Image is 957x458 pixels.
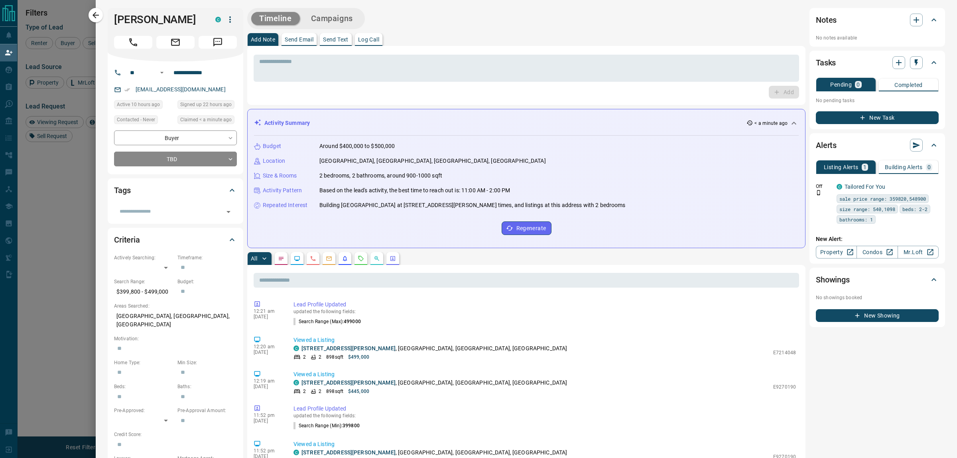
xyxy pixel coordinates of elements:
[263,157,285,165] p: Location
[254,418,282,424] p: [DATE]
[319,186,510,195] p: Based on the lead's activity, the best time to reach out is: 11:00 AM - 2:00 PM
[254,448,282,454] p: 11:52 pm
[117,116,155,124] span: Contacted - Never
[285,37,313,42] p: Send Email
[301,345,396,351] a: [STREET_ADDRESS][PERSON_NAME]
[177,278,237,285] p: Budget:
[177,254,237,261] p: Timeframe:
[177,100,237,111] div: Sat Sep 13 2025
[358,255,364,262] svg: Requests
[754,120,788,127] p: < a minute ago
[114,233,140,246] h2: Criteria
[816,111,939,124] button: New Task
[374,255,380,262] svg: Opportunities
[114,130,237,145] div: Buyer
[254,116,799,130] div: Activity Summary< a minute ago
[837,184,842,190] div: condos.ca
[319,388,321,395] p: 2
[254,378,282,384] p: 12:19 am
[816,309,939,322] button: New Showing
[824,164,859,170] p: Listing Alerts
[293,405,796,413] p: Lead Profile Updated
[773,349,796,356] p: E7214048
[199,36,237,49] span: Message
[293,300,796,309] p: Lead Profile Updated
[348,353,369,361] p: $499,000
[263,201,307,209] p: Repeated Interest
[114,36,152,49] span: Call
[343,423,360,428] span: 399800
[816,34,939,41] p: No notes available
[251,256,257,261] p: All
[319,157,546,165] p: [GEOGRAPHIC_DATA], [GEOGRAPHIC_DATA], [GEOGRAPHIC_DATA], [GEOGRAPHIC_DATA]
[816,139,837,152] h2: Alerts
[254,413,282,418] p: 11:52 pm
[845,184,885,190] a: Tailored For You
[301,379,396,386] a: [STREET_ADDRESS][PERSON_NAME]
[902,205,927,213] span: beds: 2-2
[857,246,898,259] a: Condos
[816,10,939,30] div: Notes
[114,184,130,197] h2: Tags
[303,353,306,361] p: 2
[816,136,939,155] div: Alerts
[114,431,237,438] p: Credit Score:
[816,294,939,301] p: No showings booked
[390,255,396,262] svg: Agent Actions
[301,344,567,353] p: , [GEOGRAPHIC_DATA], [GEOGRAPHIC_DATA], [GEOGRAPHIC_DATA]
[326,388,343,395] p: 898 sqft
[816,183,832,190] p: Off
[263,142,281,150] p: Budget
[117,101,160,109] span: Active 10 hours ago
[816,53,939,72] div: Tasks
[177,115,237,126] div: Sun Sep 14 2025
[293,422,360,429] p: Search Range (Min) :
[177,383,237,390] p: Baths:
[326,255,332,262] svg: Emails
[816,95,939,107] p: No pending tasks
[114,100,173,111] div: Sun Sep 14 2025
[254,384,282,389] p: [DATE]
[180,101,232,109] span: Signed up 22 hours ago
[857,82,860,87] p: 0
[264,119,310,127] p: Activity Summary
[816,270,939,289] div: Showings
[215,17,221,22] div: condos.ca
[254,344,282,349] p: 12:20 am
[303,388,306,395] p: 2
[323,37,349,42] p: Send Text
[816,190,821,195] svg: Push Notification Only
[319,142,395,150] p: Around $400,000 to $500,000
[301,449,396,456] a: [STREET_ADDRESS][PERSON_NAME]
[114,181,237,200] div: Tags
[310,255,316,262] svg: Calls
[124,87,130,93] svg: Email Verified
[885,164,923,170] p: Building Alerts
[180,116,232,124] span: Claimed < a minute ago
[254,308,282,314] p: 12:21 am
[301,448,567,457] p: , [GEOGRAPHIC_DATA], [GEOGRAPHIC_DATA], [GEOGRAPHIC_DATA]
[344,319,361,324] span: 499000
[863,164,866,170] p: 1
[177,359,237,366] p: Min Size:
[157,68,167,77] button: Open
[293,370,796,379] p: Viewed a Listing
[816,273,850,286] h2: Showings
[342,255,348,262] svg: Listing Alerts
[319,172,442,180] p: 2 bedrooms, 2 bathrooms, around 900-1000 sqft
[263,172,297,180] p: Size & Rooms
[114,278,173,285] p: Search Range:
[816,235,939,243] p: New Alert:
[773,383,796,391] p: E9270190
[830,82,852,87] p: Pending
[898,246,939,259] a: Mr.Loft
[263,186,302,195] p: Activity Pattern
[816,246,857,259] a: Property
[114,310,237,331] p: [GEOGRAPHIC_DATA], [GEOGRAPHIC_DATA], [GEOGRAPHIC_DATA]
[254,314,282,320] p: [DATE]
[301,379,567,387] p: , [GEOGRAPHIC_DATA], [GEOGRAPHIC_DATA], [GEOGRAPHIC_DATA]
[136,86,226,93] a: [EMAIL_ADDRESS][DOMAIN_NAME]
[294,255,300,262] svg: Lead Browsing Activity
[319,353,321,361] p: 2
[254,349,282,355] p: [DATE]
